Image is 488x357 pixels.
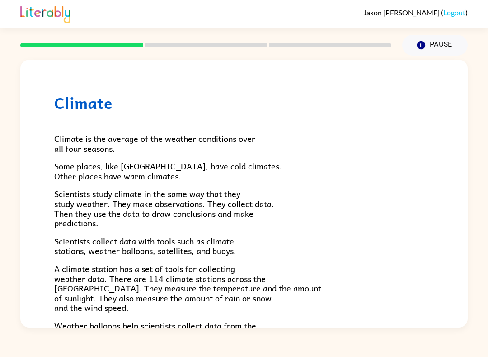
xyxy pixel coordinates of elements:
[54,160,282,183] span: Some places, like [GEOGRAPHIC_DATA], have cold climates. Other places have warm climates.
[54,235,236,258] span: Scientists collect data with tools such as climate stations, weather balloons, satellites, and bu...
[363,8,468,17] div: ( )
[443,8,465,17] a: Logout
[20,4,70,23] img: Literably
[54,262,321,314] span: A climate station has a set of tools for collecting weather data. There are 114 climate stations ...
[402,35,468,56] button: Pause
[54,94,434,112] h1: Climate
[54,132,255,155] span: Climate is the average of the weather conditions over all four seasons.
[363,8,441,17] span: Jaxon [PERSON_NAME]
[54,187,274,230] span: Scientists study climate in the same way that they study weather. They make observations. They co...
